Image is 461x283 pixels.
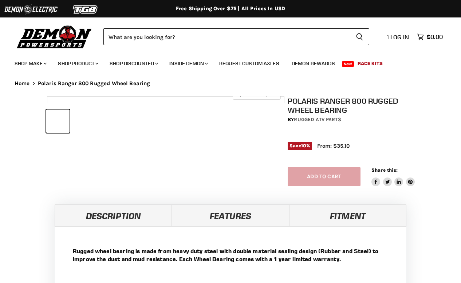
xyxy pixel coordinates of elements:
[214,56,285,71] a: Request Custom Axles
[15,80,30,87] a: Home
[286,56,340,71] a: Demon Rewards
[103,28,350,45] input: Search
[4,3,58,16] img: Demon Electric Logo 2
[72,109,95,133] button: IMAGE thumbnail
[9,53,441,71] ul: Main menu
[104,56,162,71] a: Shop Discounted
[342,61,354,67] span: New!
[58,3,113,16] img: TGB Logo 2
[371,167,398,173] span: Share this:
[46,109,70,133] button: Polaris Ranger 800 Rugged Wheel Bearing thumbnail
[427,33,443,40] span: $0.00
[288,142,312,150] span: Save %
[172,204,289,226] a: Features
[289,204,406,226] a: Fitment
[15,24,94,49] img: Demon Powersports
[52,56,103,71] a: Shop Product
[301,143,306,148] span: 10
[164,56,212,71] a: Inside Demon
[413,32,446,42] a: $0.00
[294,116,341,123] a: Rugged ATV Parts
[350,28,369,45] button: Search
[317,143,350,149] span: From: $35.10
[73,247,388,263] p: Rugged wheel bearing is made from heavy duty steel with double material sealing design (Rubber an...
[390,33,409,41] span: Log in
[352,56,388,71] a: Race Kits
[103,28,369,45] form: Product
[236,92,277,97] span: Click to expand
[55,204,172,226] a: Description
[9,56,51,71] a: Shop Make
[38,80,150,87] span: Polaris Ranger 800 Rugged Wheel Bearing
[371,167,415,186] aside: Share this:
[288,96,417,115] h1: Polaris Ranger 800 Rugged Wheel Bearing
[383,34,413,40] a: Log in
[288,116,417,124] div: by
